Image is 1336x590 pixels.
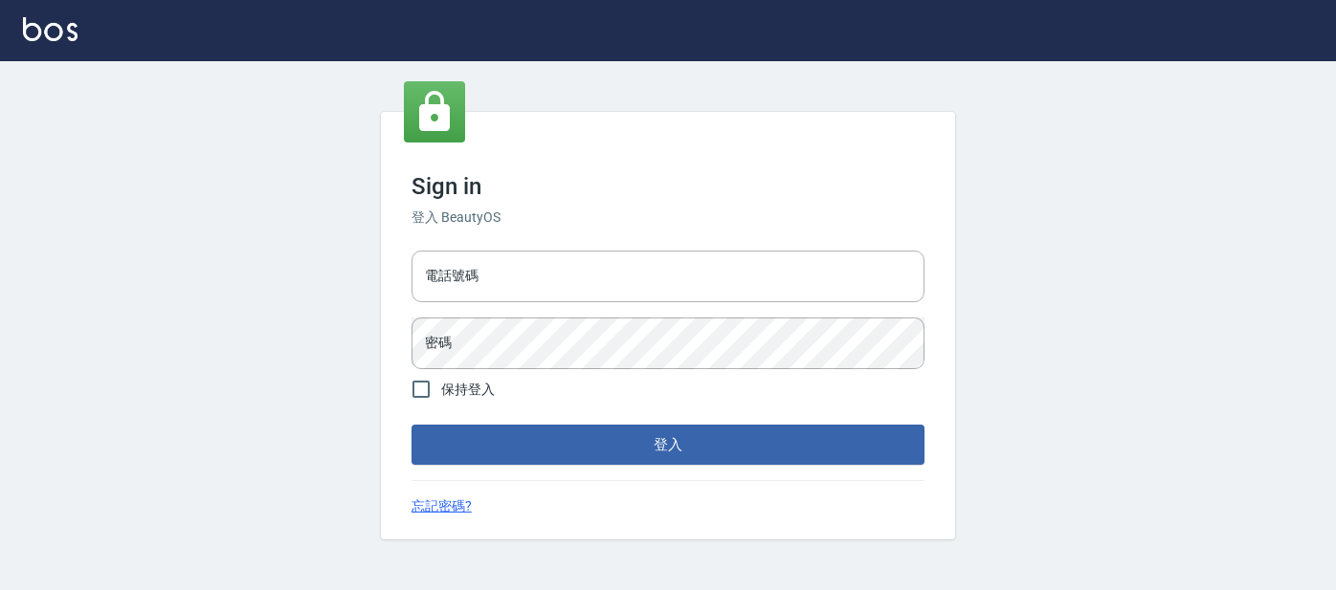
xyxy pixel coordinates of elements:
[412,173,924,200] h3: Sign in
[441,380,495,400] span: 保持登入
[412,425,924,465] button: 登入
[23,17,78,41] img: Logo
[412,208,924,228] h6: 登入 BeautyOS
[412,496,472,516] a: 忘記密碼?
